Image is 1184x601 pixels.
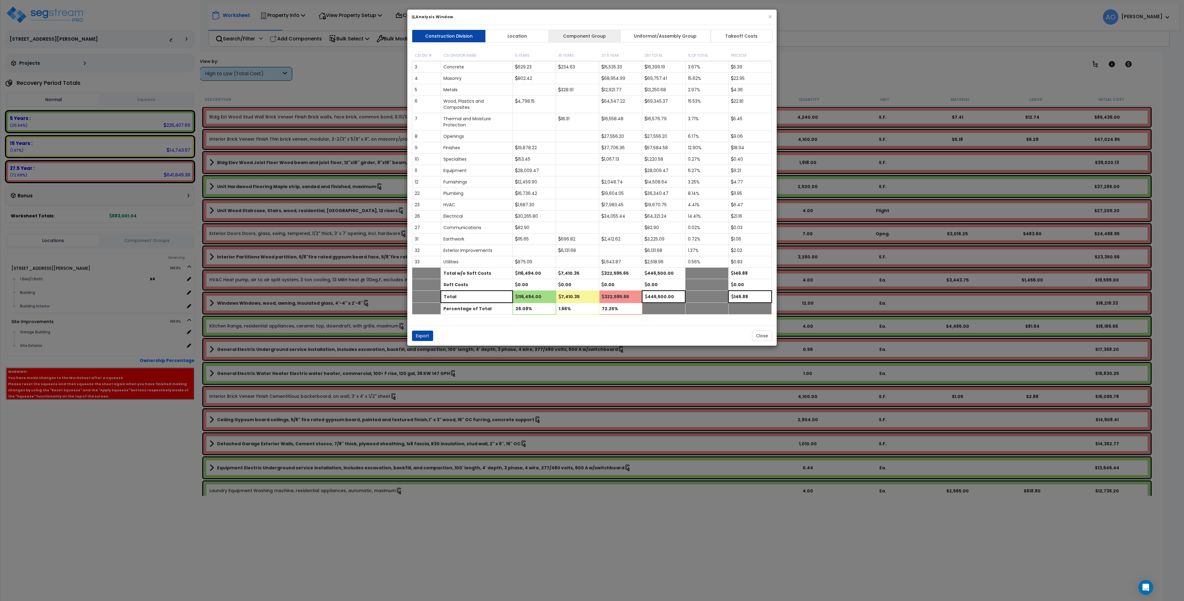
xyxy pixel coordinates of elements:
[685,113,729,131] td: 3.71%
[415,53,432,58] small: CSI Div #
[642,245,685,256] td: 6,131.68
[729,199,772,211] td: 6.47
[485,30,549,43] a: Location
[412,233,441,245] td: 31
[513,96,556,113] td: 4,798.15
[729,256,772,268] td: 0.83
[412,331,433,341] button: Export
[412,199,441,211] td: 23
[513,142,556,154] td: 19,878.22
[441,176,513,188] td: Furnishings
[412,30,486,43] a: Construction Division
[412,211,441,222] td: 26
[642,222,685,233] td: 82.90
[412,131,441,142] td: 8
[685,222,729,233] td: 0.02%
[558,53,574,58] small: 15 Years
[729,73,772,84] td: 22.95
[556,61,599,73] td: 234.63
[642,279,685,291] td: 0.00
[685,142,729,154] td: 12.90%
[599,303,642,315] td: 72.25%
[729,154,772,165] td: 0.40
[441,165,513,176] td: Equipment
[441,211,513,222] td: Electrical
[642,188,685,199] td: 36,340.47
[412,245,441,256] td: 32
[729,96,772,113] td: 22.81
[441,84,513,96] td: Metals
[412,154,441,165] td: 10
[642,233,685,245] td: 3,225.09
[642,291,685,303] td: 446,500.00
[599,188,642,199] td: 19,604.05
[599,73,642,84] td: 68,954.99
[412,176,441,188] td: 12
[443,282,468,288] b: Soft Costs
[441,188,513,199] td: Plumbing
[443,53,476,58] small: CSI Division Name
[642,268,685,279] td: 446,500.00
[599,199,642,211] td: 17,983.45
[729,211,772,222] td: 21.16
[642,73,685,84] td: 69,757.41
[685,233,729,245] td: 0.72%
[599,131,642,142] td: 27,556.20
[642,131,685,142] td: 27,556.20
[444,294,456,300] b: Total
[513,256,556,268] td: 875.09
[768,14,772,20] button: ×
[599,279,642,291] td: 0.00
[729,61,772,73] td: 5.39
[642,256,685,268] td: 2,518.96
[729,176,772,188] td: 4.77
[729,279,772,291] td: 0.00
[513,199,556,211] td: 1,687.30
[599,113,642,131] td: 16,558.48
[642,96,685,113] td: 69,345.37
[549,30,620,43] a: Component Group
[412,61,441,73] td: 3
[599,96,642,113] td: 64,547.22
[515,53,529,58] small: 5 Years
[441,199,513,211] td: HVAC
[729,142,772,154] td: 18.94
[685,61,729,73] td: 3.67%
[556,268,599,279] td: 7,410.35
[556,84,599,96] td: 328.91
[642,154,685,165] td: 1,220.58
[412,84,441,96] td: 5
[642,142,685,154] td: 57,584.58
[556,233,599,245] td: 696.82
[729,113,772,131] td: 5.45
[685,73,729,84] td: 15.62%
[556,113,599,131] td: 18.31
[412,113,441,131] td: 7
[599,142,642,154] td: 37,706.36
[685,199,729,211] td: 4.41%
[729,165,772,176] td: 9.21
[441,154,513,165] td: Specialties
[645,53,663,58] small: Div Total
[729,84,772,96] td: 4.36
[556,245,599,256] td: 6,131.68
[441,142,513,154] td: Finishes
[412,165,441,176] td: 11
[556,279,599,291] td: 0.00
[685,245,729,256] td: 1.37%
[710,30,773,43] a: Takeoff Costs
[441,131,513,142] td: Openings
[556,291,599,303] td: 7,410.35
[412,14,453,19] b: Analysis Window
[441,222,513,233] td: Communications
[642,84,685,96] td: 13,250.68
[729,268,772,279] td: 146.88
[599,256,642,268] td: 1,643.87
[729,222,772,233] td: 0.03
[412,222,441,233] td: 27
[599,268,642,279] td: 322,595.65
[752,331,772,341] button: Close
[642,61,685,73] td: 16,399.19
[513,222,556,233] td: 82.90
[729,245,772,256] td: 2.02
